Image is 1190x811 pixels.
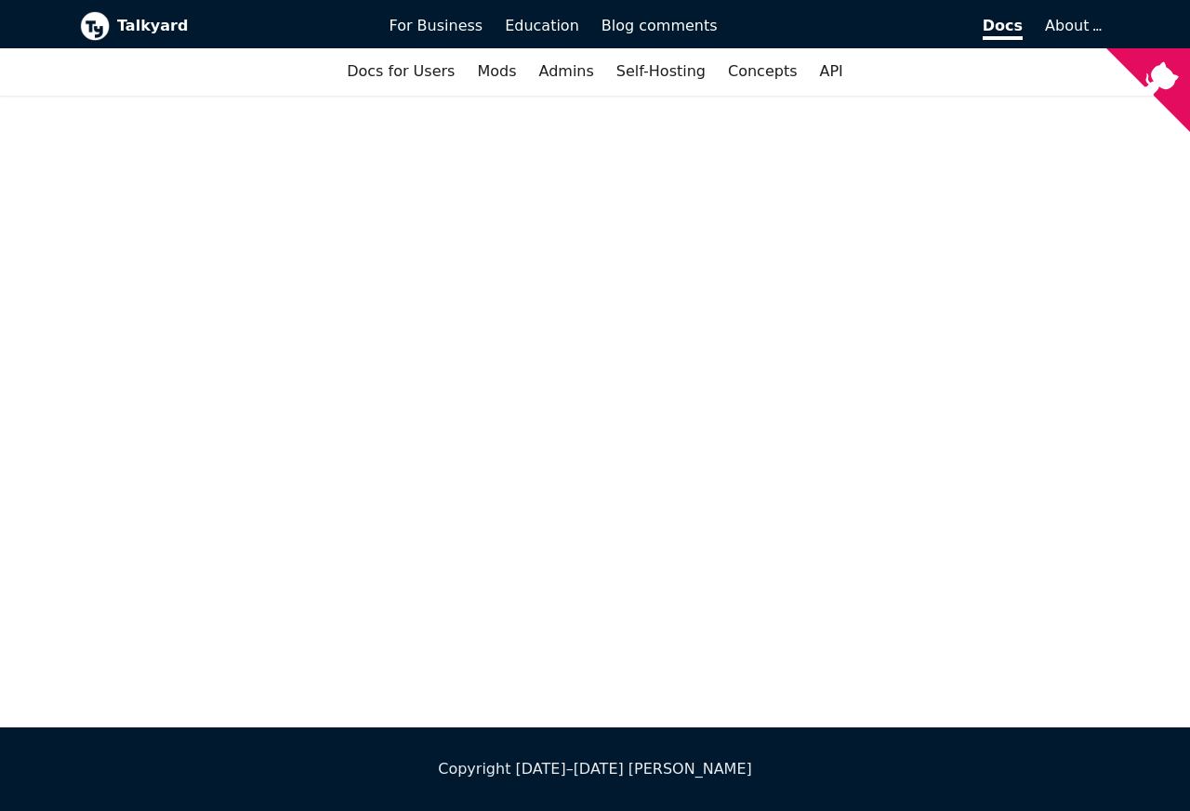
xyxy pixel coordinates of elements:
[983,17,1023,40] span: Docs
[505,17,579,34] span: Education
[1045,17,1099,34] a: About
[590,10,729,42] a: Blog comments
[390,17,483,34] span: For Business
[466,56,527,87] a: Mods
[729,10,1035,42] a: Docs
[80,11,364,41] a: Talkyard logoTalkyard
[602,17,718,34] span: Blog comments
[80,11,110,41] img: Talkyard logo
[809,56,854,87] a: API
[117,14,364,38] b: Talkyard
[528,56,605,87] a: Admins
[605,56,717,87] a: Self-Hosting
[336,56,466,87] a: Docs for Users
[80,757,1110,781] div: Copyright [DATE]–[DATE] [PERSON_NAME]
[494,10,590,42] a: Education
[378,10,495,42] a: For Business
[717,56,809,87] a: Concepts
